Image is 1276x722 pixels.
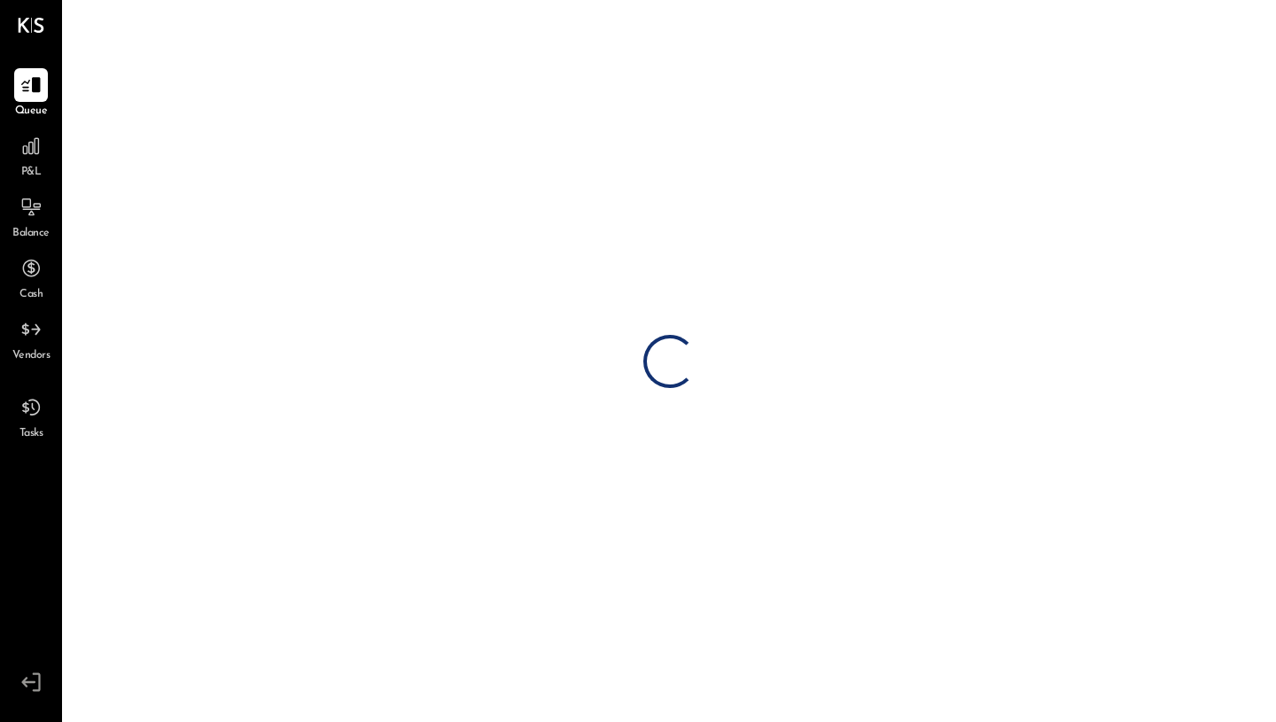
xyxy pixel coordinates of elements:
[1,391,61,442] a: Tasks
[1,252,61,303] a: Cash
[12,348,51,364] span: Vendors
[15,104,48,120] span: Queue
[19,287,43,303] span: Cash
[1,190,61,242] a: Balance
[12,226,50,242] span: Balance
[19,426,43,442] span: Tasks
[1,68,61,120] a: Queue
[1,313,61,364] a: Vendors
[1,129,61,181] a: P&L
[21,165,42,181] span: P&L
